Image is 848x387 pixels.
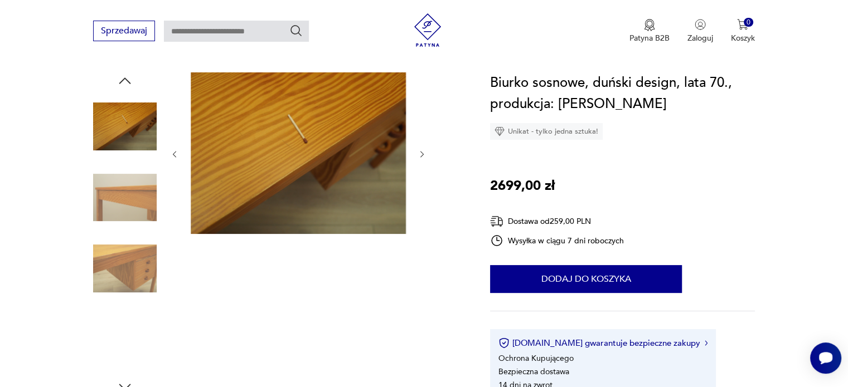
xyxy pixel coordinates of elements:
[490,123,603,140] div: Unikat - tylko jedna sztuka!
[629,33,670,43] p: Patyna B2B
[644,19,655,31] img: Ikona medalu
[93,308,157,371] img: Zdjęcie produktu Biurko sosnowe, duński design, lata 70., produkcja: Dania
[810,342,841,374] iframe: Smartsupp widget button
[687,19,713,43] button: Zaloguj
[731,19,755,43] button: 0Koszyk
[705,340,708,346] img: Ikona strzałki w prawo
[490,214,624,228] div: Dostawa od 259,00 PLN
[191,72,406,234] img: Zdjęcie produktu Biurko sosnowe, duński design, lata 70., produkcja: Dania
[490,214,503,228] img: Ikona dostawy
[498,366,569,377] li: Bezpieczna dostawa
[498,353,574,364] li: Ochrona Kupującego
[93,237,157,300] img: Zdjęcie produktu Biurko sosnowe, duński design, lata 70., produkcja: Dania
[93,21,155,41] button: Sprzedawaj
[629,19,670,43] a: Ikona medaluPatyna B2B
[731,33,755,43] p: Koszyk
[495,126,505,136] img: Ikona diamentu
[498,337,708,349] button: [DOMAIN_NAME] gwarantuje bezpieczne zakupy
[744,18,753,27] div: 0
[687,33,713,43] p: Zaloguj
[289,24,303,37] button: Szukaj
[695,19,706,30] img: Ikonka użytkownika
[490,265,682,293] button: Dodaj do koszyka
[93,95,157,158] img: Zdjęcie produktu Biurko sosnowe, duński design, lata 70., produkcja: Dania
[93,28,155,36] a: Sprzedawaj
[490,175,555,197] p: 2699,00 zł
[737,19,748,30] img: Ikona koszyka
[490,72,755,115] h1: Biurko sosnowe, duński design, lata 70., produkcja: [PERSON_NAME]
[498,337,510,349] img: Ikona certyfikatu
[93,166,157,229] img: Zdjęcie produktu Biurko sosnowe, duński design, lata 70., produkcja: Dania
[629,19,670,43] button: Patyna B2B
[490,234,624,247] div: Wysyłka w ciągu 7 dni roboczych
[411,13,444,47] img: Patyna - sklep z meblami i dekoracjami vintage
